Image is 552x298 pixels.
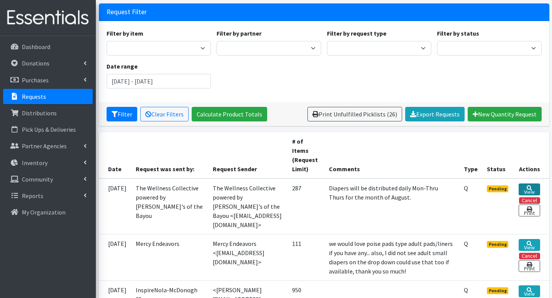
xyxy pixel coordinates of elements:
p: Partner Agencies [22,142,67,150]
a: View [519,285,540,297]
th: Status [482,132,514,178]
p: Reports [22,192,43,200]
td: we would love poise pads type adult pads/liners if you have any... also, I did not see adult smal... [324,234,459,280]
label: Filter by item [107,29,143,38]
a: Dashboard [3,39,93,54]
a: Requests [3,89,93,104]
label: Filter by request type [327,29,386,38]
th: Request was sent by: [131,132,209,178]
a: Reports [3,188,93,203]
td: The Wellness Collective powered by [PERSON_NAME]'s of the Bayou <[EMAIL_ADDRESS][DOMAIN_NAME]> [208,178,287,234]
a: Calculate Product Totals [192,107,267,121]
a: Partner Agencies [3,138,93,154]
p: Community [22,175,53,183]
a: Inventory [3,155,93,170]
p: Distributions [22,109,57,117]
td: Diapers will be distributed daily Mon-Thru Thurs for the month of August. [324,178,459,234]
a: Clear Filters [140,107,189,121]
td: 111 [287,234,324,280]
abbr: Quantity [464,184,468,192]
p: Inventory [22,159,48,167]
td: Mercy Endeavors [131,234,209,280]
p: Dashboard [22,43,50,51]
td: [DATE] [99,178,131,234]
a: Print [519,260,540,272]
abbr: Quantity [464,240,468,247]
p: Purchases [22,76,49,84]
p: Donations [22,59,49,67]
a: View [519,183,540,195]
td: The Wellness Collective powered by [PERSON_NAME]'s of the Bayou [131,178,209,234]
p: Requests [22,93,46,100]
a: Purchases [3,72,93,88]
p: My Organization [22,208,66,216]
a: My Organization [3,205,93,220]
span: Pending [487,185,509,192]
h3: Request Filter [107,8,147,16]
button: Cancel [519,253,540,259]
button: Cancel [519,197,540,204]
img: HumanEssentials [3,5,93,31]
th: Request Sender [208,132,287,178]
a: Donations [3,56,93,71]
th: Actions [514,132,549,178]
label: Filter by status [437,29,479,38]
p: Pick Ups & Deliveries [22,126,76,133]
a: Print Unfulfilled Picklists (26) [307,107,402,121]
a: Community [3,172,93,187]
a: View [519,239,540,251]
label: Filter by partner [217,29,261,38]
td: Mercy Endeavors <[EMAIL_ADDRESS][DOMAIN_NAME]> [208,234,287,280]
th: Comments [324,132,459,178]
button: Filter [107,107,137,121]
a: Export Requests [405,107,465,121]
span: Pending [487,287,509,294]
a: Print [519,205,540,216]
a: Distributions [3,105,93,121]
th: Type [459,132,482,178]
label: Date range [107,62,138,71]
td: [DATE] [99,234,131,280]
th: # of Items (Request Limit) [287,132,324,178]
th: Date [99,132,131,178]
a: Pick Ups & Deliveries [3,122,93,137]
input: January 1, 2011 - December 31, 2011 [107,74,211,88]
abbr: Quantity [464,286,468,294]
td: 287 [287,178,324,234]
a: New Quantity Request [468,107,542,121]
span: Pending [487,241,509,248]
